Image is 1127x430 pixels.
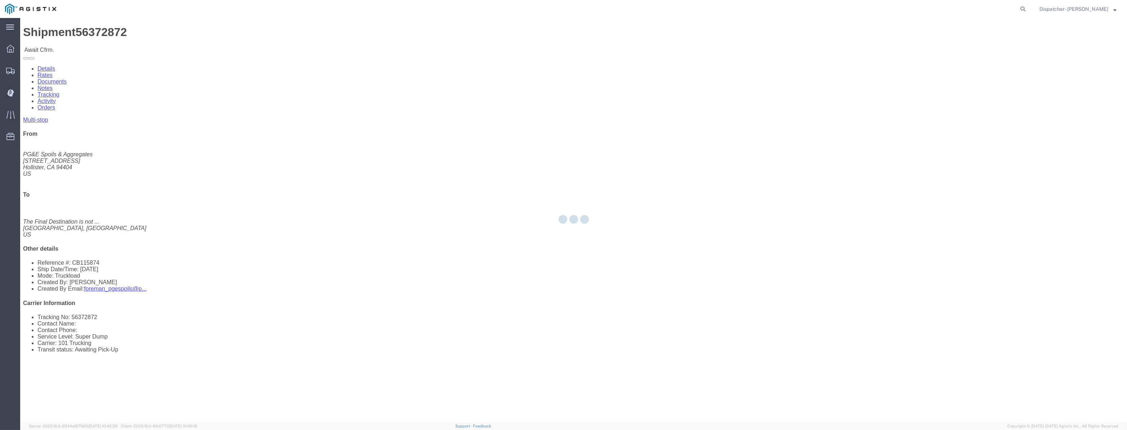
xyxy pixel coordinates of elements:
span: [DATE] 10:40:19 [169,424,197,428]
span: Server: 2025.16.0-9544af67660 [29,424,117,428]
span: Dispatcher - Surinder Athwal [1039,5,1108,13]
img: logo [5,4,56,14]
a: Feedback [473,424,491,428]
span: [DATE] 10:42:29 [88,424,117,428]
a: Support [455,424,473,428]
button: Dispatcher - [PERSON_NAME] [1039,5,1117,13]
span: Copyright © [DATE]-[DATE] Agistix Inc., All Rights Reserved [1007,423,1118,429]
span: Client: 2025.16.0-8fc0770 [121,424,197,428]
